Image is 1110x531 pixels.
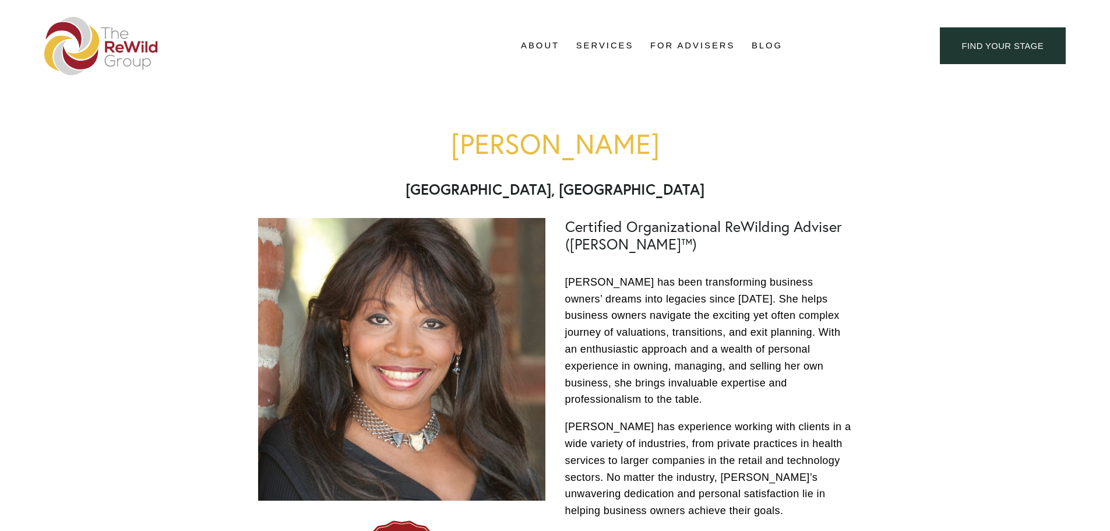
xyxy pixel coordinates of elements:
[940,27,1066,64] a: find your stage
[752,37,783,55] a: Blog
[565,274,852,408] p: [PERSON_NAME] has been transforming business owners’ dreams into legacies since [DATE]. She helps...
[650,37,735,55] a: For Advisers
[258,128,852,159] h1: [PERSON_NAME]
[44,17,158,75] img: The ReWild Group
[576,38,634,54] span: Services
[565,419,852,519] p: [PERSON_NAME] has experience working with clients in a wide variety of industries, from private p...
[521,38,559,54] span: About
[576,37,634,55] a: folder dropdown
[406,180,704,199] strong: [GEOGRAPHIC_DATA], [GEOGRAPHIC_DATA]
[565,218,852,253] h2: Certified Organizational ReWilding Adviser ([PERSON_NAME]™)
[521,37,559,55] a: folder dropdown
